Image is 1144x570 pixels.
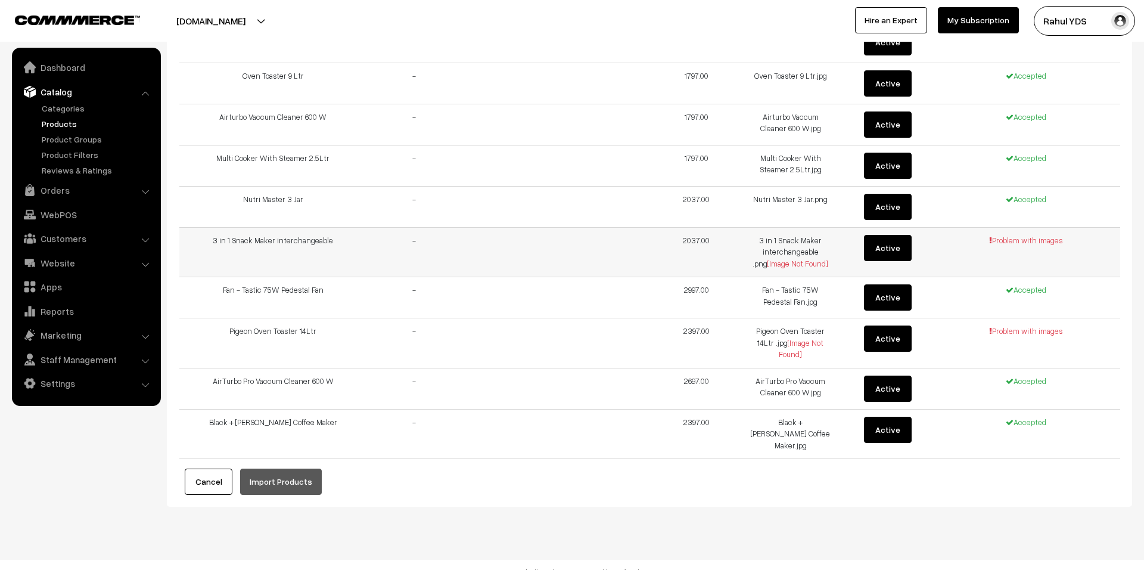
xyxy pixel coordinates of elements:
[779,338,823,360] span: [Image Not Found]
[649,409,744,459] td: 2397.00
[864,111,912,138] button: Active
[15,16,140,24] img: COMMMERCE
[864,376,912,402] button: Active
[649,368,744,409] td: 2697.00
[39,117,157,130] a: Products
[15,349,157,370] a: Staff Management
[179,227,368,277] td: 3 in 1 Snack Maker interchangeable
[744,186,838,227] td: Nutri Master 3 Jar.png
[1111,12,1129,30] img: user
[39,148,157,161] a: Product Filters
[744,145,838,186] td: Multi Cooker With Steamer 2.5Ltr.jpg
[855,7,927,33] a: Hire an Expert
[15,252,157,274] a: Website
[179,104,368,145] td: Airturbo Vaccum Cleaner 600 W
[15,12,119,26] a: COMMMERCE
[179,277,368,318] td: Fan - Tastic 75W Pedestal Fan
[15,324,157,346] a: Marketing
[649,227,744,277] td: 2037.00
[744,277,838,318] td: Fan - Tastic 75W Pedestal Fan.jpg
[15,301,157,322] a: Reports
[649,186,744,227] td: 2037.00
[367,277,461,318] td: -
[15,179,157,201] a: Orders
[1006,285,1046,295] span: Accepted
[649,145,744,186] td: 1797.00
[864,153,912,179] button: Active
[367,318,461,368] td: -
[367,368,461,409] td: -
[179,409,368,459] td: Black + [PERSON_NAME] Coffee Maker
[864,326,912,352] button: Active
[649,104,744,145] td: 1797.00
[179,318,368,368] td: Pigeon Oven Toaster 14Ltr
[744,318,838,368] td: Pigeon Oven Toaster 14Ltr .jpg
[179,63,368,104] td: Oven Toaster 9 Ltr
[15,57,157,78] a: Dashboard
[938,7,1019,33] a: My Subscription
[1006,71,1046,80] span: Accepted
[179,21,368,63] td: Nutri Master 2 Jar
[39,102,157,114] a: Categories
[15,204,157,225] a: WebPOS
[15,228,157,249] a: Customers
[744,409,838,459] td: Black + [PERSON_NAME] Coffee Maker.jpg
[179,145,368,186] td: Multi Cooker With Steamer 2.5Ltr
[1006,417,1046,427] span: Accepted
[367,227,461,277] td: -
[744,368,838,409] td: AirTurbo Pro Vaccum Cleaner 600 W.jpg
[649,318,744,368] td: 2397.00
[15,373,157,394] a: Settings
[39,133,157,145] a: Product Groups
[39,164,157,176] a: Reviews & Ratings
[367,409,461,459] td: -
[367,21,461,63] td: -
[989,326,1062,336] span: Problem with images
[864,235,912,261] button: Active
[989,236,1062,245] span: Problem with images
[15,81,157,103] a: Catalog
[744,21,838,63] td: Nutri Master 2 Jar.jpg
[864,29,912,55] button: Active
[367,186,461,227] td: -
[649,63,744,104] td: 1797.00
[649,21,744,63] td: 1797.00
[744,63,838,104] td: Oven Toaster 9 Ltr.jpg
[1006,376,1046,386] span: Accepted
[367,145,461,186] td: -
[240,469,322,495] button: Import Products
[649,277,744,318] td: 2997.00
[744,104,838,145] td: Airturbo Vaccum Cleaner 600 W.jpg
[135,6,287,36] button: [DOMAIN_NAME]
[864,417,912,443] button: Active
[864,284,912,311] button: Active
[185,469,232,495] button: Cancel
[864,70,912,97] button: Active
[179,186,368,227] td: Nutri Master 3 Jar
[367,104,461,145] td: -
[864,194,912,220] button: Active
[744,227,838,277] td: 3 in 1 Snack Maker interchangeable .png
[1006,194,1046,204] span: Accepted
[1034,6,1135,36] button: Rahul YDS
[1006,153,1046,163] span: Accepted
[367,63,461,104] td: -
[179,368,368,409] td: AirTurbo Pro Vaccum Cleaner 600 W
[767,259,828,268] span: [Image Not Found]
[15,276,157,298] a: Apps
[1006,112,1046,122] span: Accepted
